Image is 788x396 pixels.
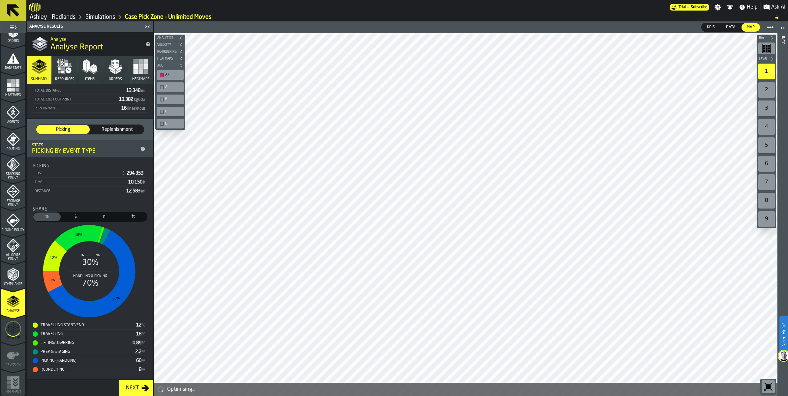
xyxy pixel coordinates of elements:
[32,143,137,148] div: Stats
[165,122,182,126] div: D
[758,82,775,98] div: 2
[61,212,90,222] label: button-switch-multi-Cost
[29,1,41,13] a: logo-header
[780,316,787,353] label: Need Help?
[1,390,25,394] span: Implement
[33,367,139,372] div: Reordering
[32,148,137,155] div: Picking by event type
[91,212,118,221] div: thumb
[1,72,25,99] li: menu Heatmaps
[1,127,25,153] li: menu Routing
[119,380,153,396] button: button-Next
[139,367,141,372] div: Stat Value
[92,214,117,220] span: h
[1,228,25,232] span: Picking Policy
[28,24,143,29] div: Analyse Results
[1,208,25,234] li: menu Picking Policy
[758,211,775,227] div: 9
[155,55,185,62] button: button-
[712,4,724,11] label: button-toggle-Settings
[143,23,152,31] label: button-toggle-Close me
[1,235,25,261] li: menu Allocate Policy
[34,171,119,176] div: Cost
[132,77,149,81] span: Heatmaps
[33,163,147,169] div: Title
[90,212,119,222] label: button-switch-multi-Time
[34,98,116,102] div: Total CO2 Footprint
[1,18,25,45] li: menu Orders
[158,71,183,78] div: A+
[33,207,147,212] div: Title
[1,181,25,207] li: menu Storage Policy
[90,125,144,134] label: button-switch-multi-Replenishment
[1,66,25,70] span: Data Stats
[33,207,47,212] span: Share
[758,119,775,135] div: 4
[33,86,147,95] div: StatList-item-Total Distance
[85,77,95,81] span: Items
[142,332,145,337] span: %
[155,35,185,41] button: button-
[155,81,185,93] div: button-toolbar-undefined
[747,3,758,11] span: Help
[126,88,146,93] span: 13,348
[36,125,90,134] div: thumb
[1,309,25,313] span: Analyse
[33,186,147,195] div: StatList-item-Distance
[127,171,145,176] span: 294,353
[1,370,25,396] li: menu Implement
[142,341,145,346] span: %
[122,171,125,176] span: $
[33,212,61,221] div: thumb
[155,48,185,55] button: button-
[35,214,59,220] span: %
[128,180,146,184] span: 10,150
[155,93,185,105] div: button-toolbar-undefined
[50,36,140,42] h2: Sub Title
[155,42,185,48] button: button-
[758,57,769,61] span: Level
[156,43,178,47] span: Velocity
[165,109,182,114] div: C
[90,125,144,134] div: thumb
[757,62,776,81] div: button-toolbar-undefined
[29,13,785,21] nav: Breadcrumb
[27,21,153,32] header: Analyse Results
[758,64,775,79] div: 1
[119,97,146,102] span: 13,382
[155,105,185,118] div: button-toolbar-undefined
[141,89,145,93] span: mi
[165,85,182,89] div: A
[55,77,74,81] span: Resources
[93,126,141,133] span: Replenishment
[33,104,147,113] div: StatList-item-Performance
[723,24,738,30] span: Data
[720,23,741,32] label: button-switch-multi-Data
[167,385,775,393] div: Optimising...
[757,155,776,173] div: button-toolbar-undefined
[33,95,147,104] div: StatList-item-Total CO2 Footprint
[142,368,145,372] span: %
[125,14,211,21] a: link-to-/wh/i/5ada57a6-213f-41bf-87e1-f77a1f45be79/simulations/eed71062-cb33-4502-a497-1ecd3b256d7f
[757,191,776,210] div: button-toolbar-undefined
[1,316,25,342] li: menu Optimise
[136,323,141,328] div: Stat Value
[1,172,25,180] span: Stacking Policy
[143,181,145,184] span: h
[142,323,145,328] span: %
[119,212,147,221] div: thumb
[780,35,785,394] div: Info
[1,262,25,288] li: menu Compliance
[757,56,776,62] button: button-
[702,23,720,32] div: thumb
[36,125,90,134] label: button-switch-multi-Picking
[33,331,136,337] div: Travelling
[126,189,146,193] span: 12,583
[771,3,785,11] span: Ask AI
[136,331,141,337] div: Stat Value
[158,120,183,127] div: D
[50,42,103,53] span: Analyse Report
[34,89,124,93] div: Total Distance
[154,383,777,396] div: alert-Optimising...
